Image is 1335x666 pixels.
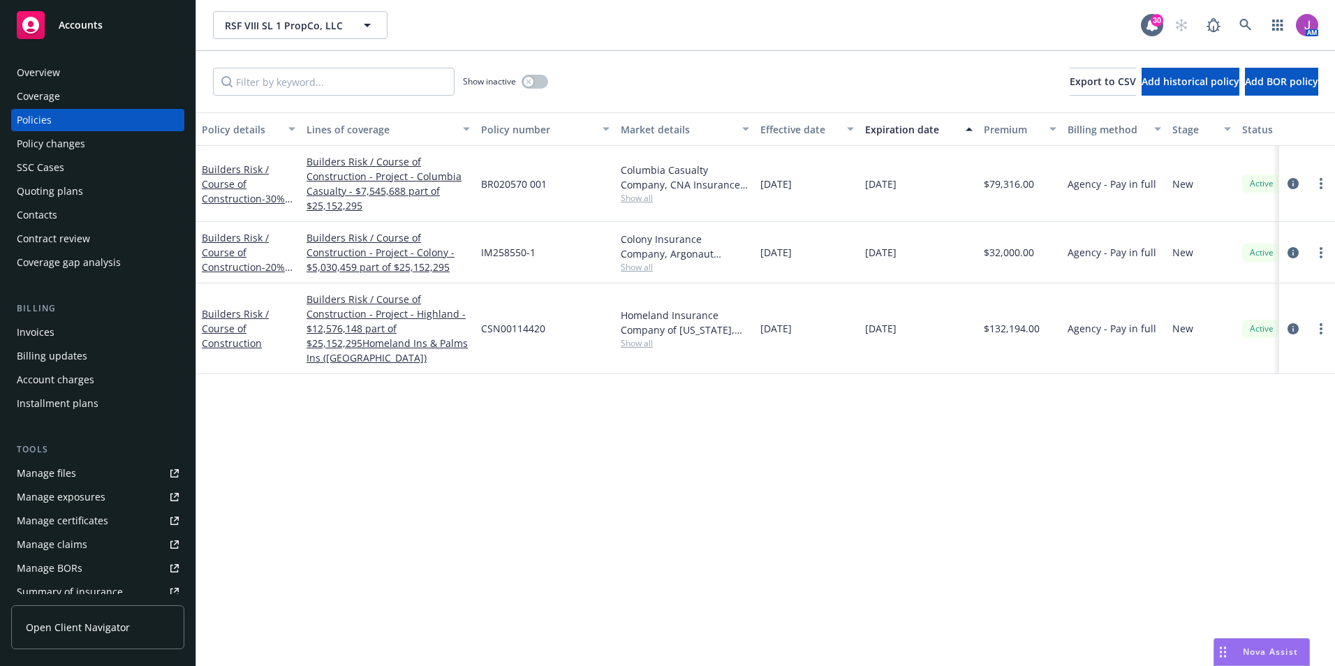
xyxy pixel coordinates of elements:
[984,245,1034,260] span: $32,000.00
[17,557,82,579] div: Manage BORs
[760,122,839,137] div: Effective date
[1243,646,1298,658] span: Nova Assist
[760,245,792,260] span: [DATE]
[11,180,184,202] a: Quoting plans
[1285,320,1301,337] a: circleInformation
[481,122,594,137] div: Policy number
[17,321,54,343] div: Invoices
[213,11,388,39] button: RSF VIII SL 1 PropCo, LLC
[202,163,285,220] a: Builders Risk / Course of Construction
[11,204,184,226] a: Contacts
[1214,638,1310,666] button: Nova Assist
[11,61,184,84] a: Overview
[213,68,455,96] input: Filter by keyword...
[17,204,57,226] div: Contacts
[481,321,545,336] span: CSN00114420
[11,109,184,131] a: Policies
[307,122,455,137] div: Lines of coverage
[11,345,184,367] a: Billing updates
[1248,246,1276,259] span: Active
[225,18,346,33] span: RSF VIII SL 1 PropCo, LLC
[11,6,184,45] a: Accounts
[11,251,184,274] a: Coverage gap analysis
[202,231,285,288] a: Builders Risk / Course of Construction
[1285,244,1301,261] a: circleInformation
[1313,175,1329,192] a: more
[475,112,615,146] button: Policy number
[1313,244,1329,261] a: more
[978,112,1062,146] button: Premium
[755,112,860,146] button: Effective date
[1068,177,1156,191] span: Agency - Pay in full
[621,308,749,337] div: Homeland Insurance Company of [US_STATE], Intact Insurance, RT Specialty Insurance Services, LLC ...
[196,112,301,146] button: Policy details
[1167,11,1195,39] a: Start snowing
[760,177,792,191] span: [DATE]
[1264,11,1292,39] a: Switch app
[11,133,184,155] a: Policy changes
[17,369,94,391] div: Account charges
[17,85,60,108] div: Coverage
[1172,245,1193,260] span: New
[865,122,957,137] div: Expiration date
[621,122,734,137] div: Market details
[1214,639,1232,665] div: Drag to move
[463,75,516,87] span: Show inactive
[760,321,792,336] span: [DATE]
[11,228,184,250] a: Contract review
[621,163,749,192] div: Columbia Casualty Company, CNA Insurance, RT Specialty Insurance Services, LLC (RSG Specialty, LLC)
[621,337,749,349] span: Show all
[1172,122,1216,137] div: Stage
[59,20,103,31] span: Accounts
[26,620,130,635] span: Open Client Navigator
[17,109,52,131] div: Policies
[11,443,184,457] div: Tools
[481,245,536,260] span: IM258550-1
[1232,11,1260,39] a: Search
[307,230,470,274] a: Builders Risk / Course of Construction - Project - Colony - $5,030,459 part of $25,152,295
[1172,177,1193,191] span: New
[17,486,105,508] div: Manage exposures
[1245,75,1318,88] span: Add BOR policy
[1068,321,1156,336] span: Agency - Pay in full
[17,180,83,202] div: Quoting plans
[865,177,897,191] span: [DATE]
[1068,245,1156,260] span: Agency - Pay in full
[1242,122,1327,137] div: Status
[17,345,87,367] div: Billing updates
[17,392,98,415] div: Installment plans
[865,321,897,336] span: [DATE]
[865,245,897,260] span: [DATE]
[1200,11,1227,39] a: Report a Bug
[1151,14,1163,27] div: 30
[615,112,755,146] button: Market details
[11,581,184,603] a: Summary of insurance
[11,557,184,579] a: Manage BORs
[11,462,184,484] a: Manage files
[1068,122,1146,137] div: Billing method
[17,61,60,84] div: Overview
[11,486,184,508] span: Manage exposures
[621,232,749,261] div: Colony Insurance Company, Argonaut Insurance Company (Argo), RT Specialty Insurance Services, LLC...
[17,533,87,556] div: Manage claims
[17,251,121,274] div: Coverage gap analysis
[11,156,184,179] a: SSC Cases
[1285,175,1301,192] a: circleInformation
[621,192,749,204] span: Show all
[307,292,470,365] a: Builders Risk / Course of Construction - Project - Highland - $12,576,148 part of $25,152,295Home...
[1248,323,1276,335] span: Active
[860,112,978,146] button: Expiration date
[17,581,123,603] div: Summary of insurance
[1248,177,1276,190] span: Active
[301,112,475,146] button: Lines of coverage
[1142,68,1239,96] button: Add historical policy
[17,462,76,484] div: Manage files
[1296,14,1318,36] img: photo
[307,154,470,213] a: Builders Risk / Course of Construction - Project - Columbia Casualty - $7,545,688 part of $25,152...
[984,122,1041,137] div: Premium
[1245,68,1318,96] button: Add BOR policy
[11,321,184,343] a: Invoices
[17,156,64,179] div: SSC Cases
[11,85,184,108] a: Coverage
[11,369,184,391] a: Account charges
